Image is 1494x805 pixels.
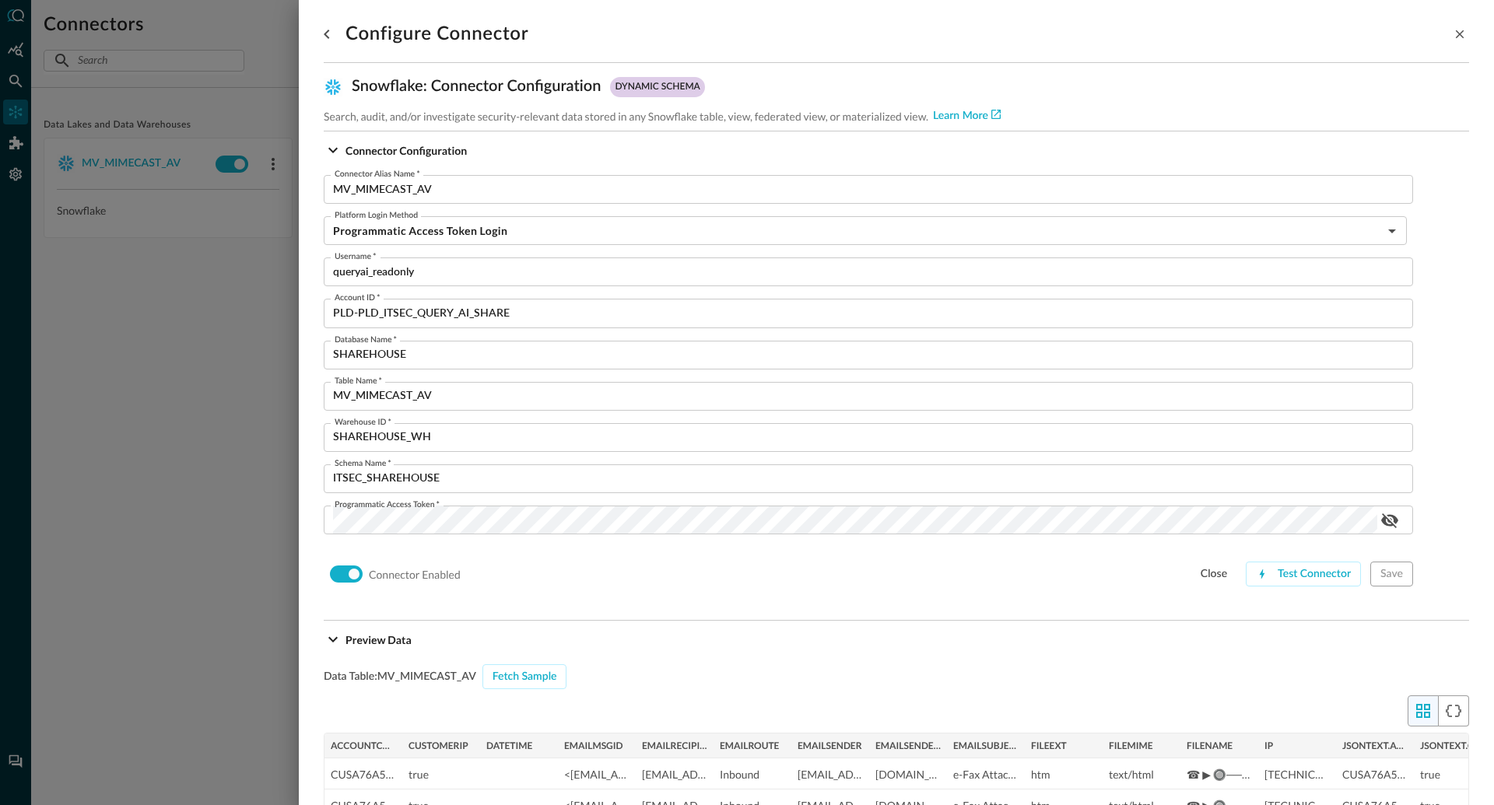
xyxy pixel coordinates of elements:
div: Connector Configuration [324,169,1469,620]
div: Inbound [720,759,785,790]
div: e-Fax Attached for Prologis - 03.15.23 [953,759,1019,790]
button: Fetch Sample [482,664,567,689]
span: FILEMIME [1109,740,1153,751]
button: Test Connector [1246,562,1361,586]
div: ☎ ▶ 🔘─────── e-Fax Voice.wav.htm [1187,759,1252,790]
span: DATETIME [486,740,532,751]
h1: Configure Connector [345,22,528,47]
label: Connector Alias Name [335,168,420,180]
p: Connector Enabled [369,566,461,583]
span: Data Table: MV_MIMECAST_AV [324,670,476,684]
label: Username [335,250,376,263]
label: Table Name [335,375,382,387]
div: close [1201,565,1227,584]
span: CUSTOMERIP [409,740,468,751]
label: Database Name [335,334,397,346]
div: ddai@prologis.com [642,759,707,790]
div: text/html [1109,759,1174,790]
span: EMAILROUTE [720,740,779,751]
button: Connector Configuration [324,131,1469,169]
img: Snowflake.svg [324,78,342,96]
div: Test Connector [1278,565,1351,584]
div: true [1420,759,1485,790]
h5: Programmatic Access Token Login [333,223,1382,239]
div: true [409,759,474,790]
div: <a08f1baa-a43c-638c-8256-f64d3d3db0ba@prologis.com> [564,759,630,790]
button: go back [314,22,339,47]
div: CUSA76A575 [1342,759,1408,790]
div: ddai@prologis.com [798,759,863,790]
p: Search, audit, and/or investigate security-relevant data stored in any Snowflake table, view, fed... [324,108,928,124]
a: Learn More [933,108,1001,124]
button: Preview Data [324,621,1469,658]
button: close-drawer [1450,25,1469,44]
button: show password [1377,508,1402,533]
span: EMAILSENDER [798,740,862,751]
svg: Expand More [324,630,342,649]
span: JSONTEXT.CustomerIP [1420,740,1485,751]
label: Warehouse ID [335,416,391,429]
span: EMAILRECIPIENT [642,740,707,751]
span: ACCOUNTCODE [331,740,396,751]
label: Programmatic Access Token [335,499,440,511]
label: Platform Login Method [335,209,418,222]
div: htm [1031,759,1096,790]
span: JSONTEXT.acc [1342,740,1408,751]
label: Schema Name [335,457,391,470]
div: Fetch Sample [493,667,557,687]
span: IP [1264,740,1273,751]
label: Account ID [335,292,381,304]
p: Preview Data [345,632,412,648]
p: dynamic schema [615,80,700,94]
span: EMAILMSGID [564,740,623,751]
button: close [1191,562,1236,586]
div: CUSA76A575 [331,759,396,790]
p: Snowflake : Connector Configuration [352,75,601,99]
p: Connector Configuration [345,142,467,159]
span: FILEEXT [1031,740,1067,751]
svg: Expand More [324,141,342,159]
span: FILENAME [1187,740,1233,751]
span: EMAILSENDERDOMAIN [875,740,941,751]
div: [DOMAIN_NAME] [875,759,941,790]
span: EMAILSUBJECT [953,740,1019,751]
div: 85.143.139.250 [1264,759,1330,790]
